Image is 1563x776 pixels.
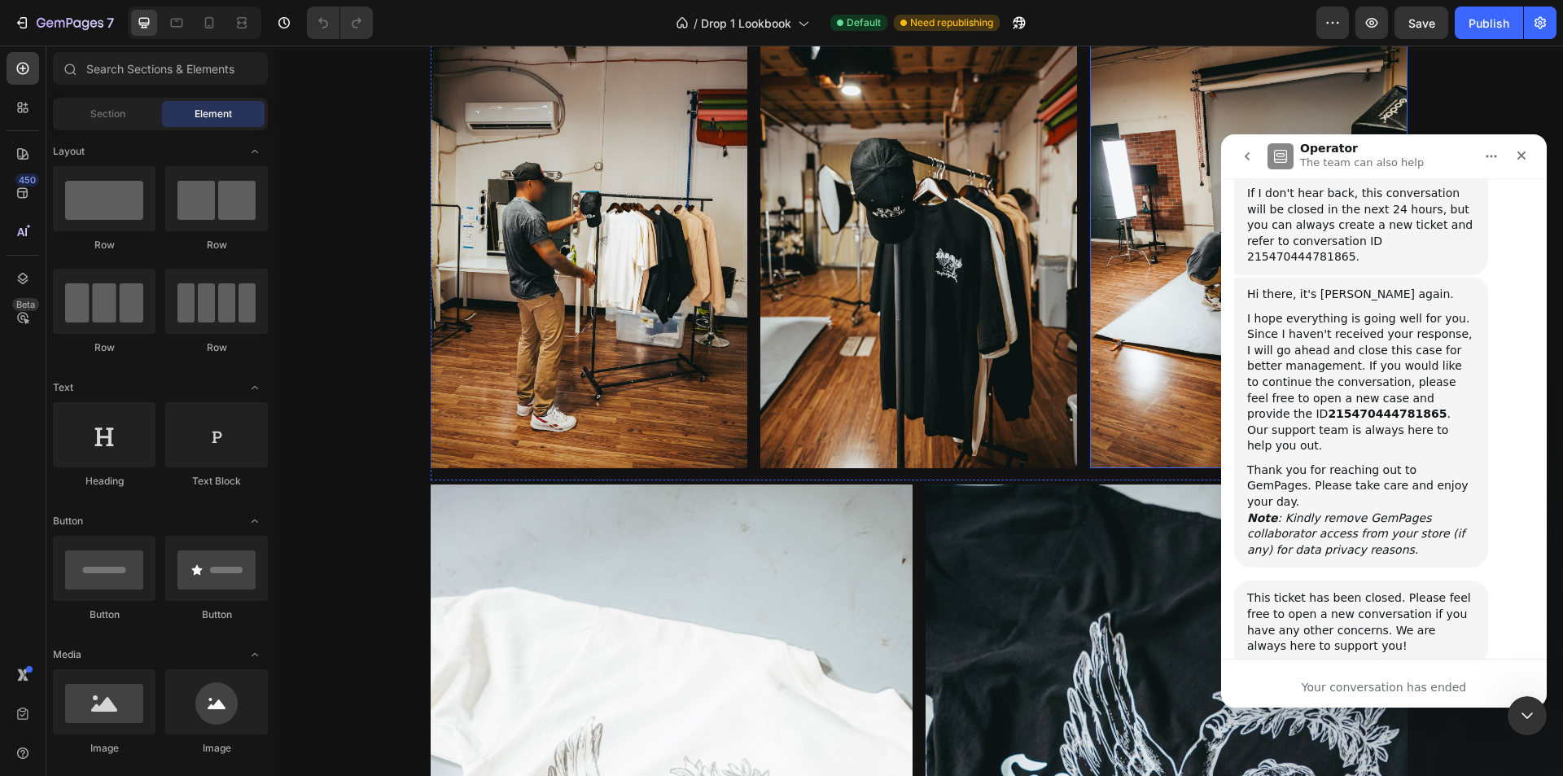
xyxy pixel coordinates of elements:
[53,52,268,85] input: Search Sections & Elements
[15,173,39,186] div: 450
[13,446,313,531] div: Operator says…
[910,15,993,30] span: Need republishing
[53,380,73,395] span: Text
[1221,134,1547,708] iframe: Intercom live chat
[90,107,125,121] span: Section
[53,647,81,662] span: Media
[13,142,267,434] div: Hi there, it's [PERSON_NAME] again.I hope everything is going well for you. Since I haven't recei...
[12,298,39,311] div: Beta
[165,474,268,489] div: Text Block
[26,328,254,376] div: Thank you for reaching out to GemPages. Please take care and enjoy your day.
[165,340,268,355] div: Row
[53,607,155,622] div: Button
[26,51,254,131] div: If I don't hear back, this conversation will be closed in the next 24 hours, but you can always c...
[1394,7,1448,39] button: Save
[107,273,225,286] b: 215470444781865
[107,13,114,33] p: 7
[26,152,254,169] div: Hi there, it's [PERSON_NAME] again.
[1408,16,1435,30] span: Save
[53,474,155,489] div: Heading
[1508,696,1547,735] iframe: Intercom live chat
[7,7,121,39] button: 7
[195,107,232,121] span: Element
[53,741,155,756] div: Image
[274,46,1563,776] iframe: Design area
[242,508,268,534] span: Toggle open
[307,7,373,39] div: Undo/Redo
[847,15,881,30] span: Default
[26,377,57,390] i: Note
[53,144,85,159] span: Layout
[53,340,155,355] div: Row
[242,138,268,164] span: Toggle open
[242,375,268,401] span: Toggle open
[26,457,250,518] span: This ticket has been closed. Please feel free to open a new conversation if you have any other co...
[1469,15,1509,32] div: Publish
[242,642,268,668] span: Toggle open
[694,15,698,32] span: /
[13,446,267,529] div: This ticket has been closed. Please feel free to open a new conversation if you have any other co...
[701,15,791,32] span: Drop 1 Lookbook
[26,377,243,422] i: : Kindly remove GemPages collaborator access from your store (if any) for data privacy reasons.
[1455,7,1523,39] button: Publish
[13,142,313,447] div: Harry says…
[165,741,268,756] div: Image
[165,238,268,252] div: Row
[165,607,268,622] div: Button
[53,238,155,252] div: Row
[26,177,254,320] div: I hope everything is going well for you. Since I haven't received your response, I will go ahead ...
[53,514,83,528] span: Button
